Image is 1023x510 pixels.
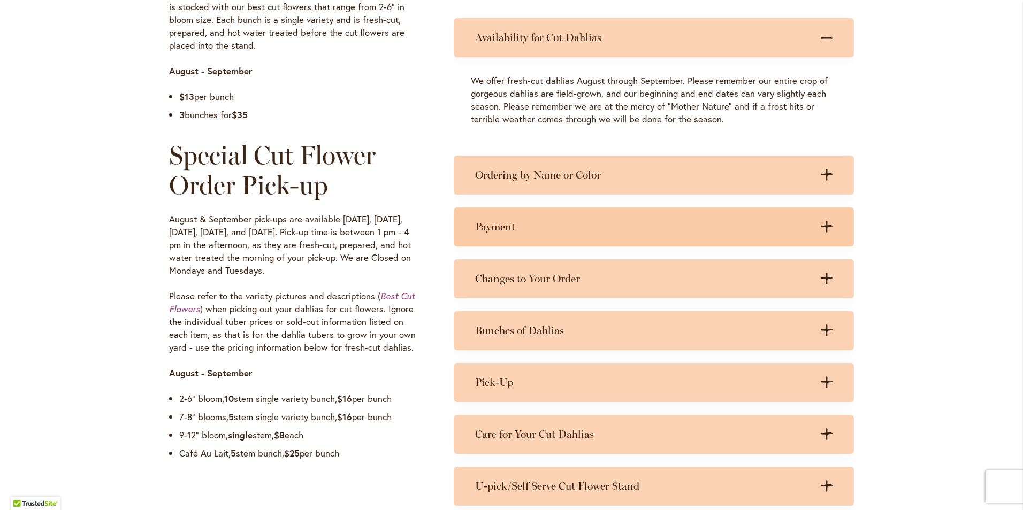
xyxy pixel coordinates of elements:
strong: $35 [232,109,248,121]
strong: 5 [231,447,236,459]
summary: Care for Your Cut Dahlias [454,415,854,454]
summary: Payment [454,207,854,246]
strong: $8 [274,429,285,441]
summary: Pick-Up [454,363,854,402]
h3: Ordering by Name or Color [475,168,811,182]
strong: $16 [337,411,352,423]
summary: Ordering by Name or Color [454,156,854,195]
strong: $16 [337,392,352,405]
h2: Special Cut Flower Order Pick-up [169,140,423,200]
p: August & September pick-ups are available [DATE], [DATE], [DATE], [DATE], and [DATE]. Pick-up tim... [169,213,423,277]
summary: Availability for Cut Dahlias [454,18,854,57]
strong: $13 [179,90,194,103]
li: Café Au Lait, stem bunch, per bunch [179,447,423,460]
h3: Payment [475,220,811,234]
strong: $25 [284,447,300,459]
strong: August - September [169,65,253,77]
summary: U-pick/Self Serve Cut Flower Stand [454,467,854,506]
summary: Bunches of Dahlias [454,311,854,350]
h3: Care for Your Cut Dahlias [475,428,811,441]
h3: Pick-Up [475,376,811,389]
strong: single [228,429,253,441]
li: per bunch [179,90,423,103]
li: bunches for [179,109,423,121]
h3: Availability for Cut Dahlias [475,31,811,44]
p: We offer fresh-cut dahlias August through September. Please remember our entire crop of gorgeous ... [471,74,837,126]
strong: 10 [224,392,234,405]
li: 7-8” blooms, stem single variety bunch, per bunch [179,411,423,423]
li: 9-12” bloom, stem, each [179,429,423,442]
a: Best Cut Flowers [169,290,415,315]
p: Please refer to the variety pictures and descriptions ( ) when picking out your dahlias for cut f... [169,290,423,354]
h3: Bunches of Dahlias [475,324,811,337]
h3: Changes to Your Order [475,272,811,285]
strong: 5 [228,411,234,423]
strong: 3 [179,109,185,121]
strong: August - September [169,367,253,379]
summary: Changes to Your Order [454,259,854,298]
li: 2-6” bloom, stem single variety bunch, per bunch [179,392,423,405]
